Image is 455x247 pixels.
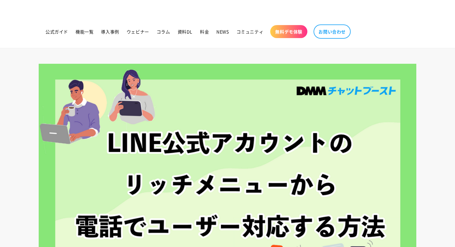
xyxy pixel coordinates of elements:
[123,25,153,38] a: ウェビナー
[216,29,229,34] span: NEWS
[72,25,97,38] a: 機能一覧
[213,25,232,38] a: NEWS
[45,29,68,34] span: 公式ガイド
[178,29,193,34] span: 資料DL
[42,25,72,38] a: 公式ガイド
[270,25,307,38] a: 無料デモ体験
[101,29,119,34] span: 導入事例
[157,29,170,34] span: コラム
[318,29,346,34] span: お問い合わせ
[196,25,213,38] a: 料金
[233,25,267,38] a: コミュニティ
[236,29,264,34] span: コミュニティ
[314,24,351,39] a: お問い合わせ
[275,29,302,34] span: 無料デモ体験
[153,25,174,38] a: コラム
[174,25,196,38] a: 資料DL
[76,29,93,34] span: 機能一覧
[127,29,149,34] span: ウェビナー
[200,29,209,34] span: 料金
[97,25,123,38] a: 導入事例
